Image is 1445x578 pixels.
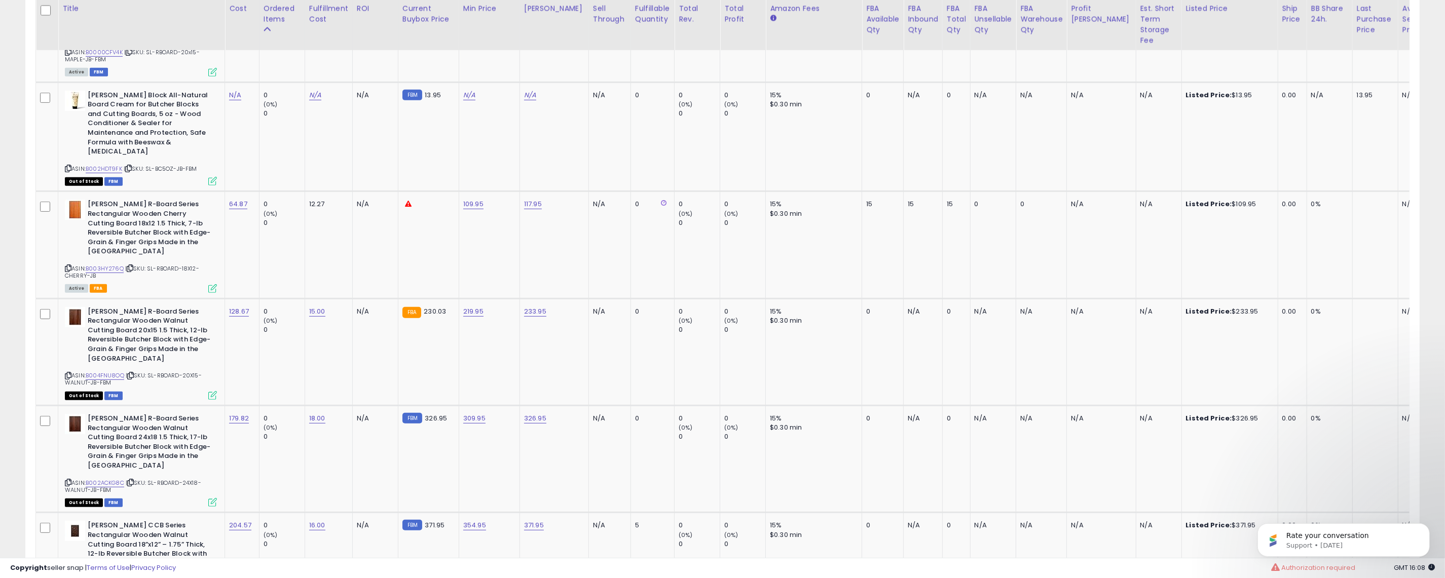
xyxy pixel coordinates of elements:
[463,520,486,530] a: 354.95
[1140,521,1174,530] div: N/A
[1282,91,1299,100] div: 0.00
[1311,91,1345,100] div: N/A
[1071,200,1128,209] div: N/A
[463,199,484,209] a: 109.95
[65,307,85,327] img: 41TuTY+zIvL._SL40_.jpg
[65,479,201,494] span: | SKU: SL-RBOARD-24X18-WALNUT-JB-FBM
[1311,200,1345,209] div: 0%
[425,413,447,423] span: 326.95
[1140,3,1177,46] div: Est. Short Term Storage Fee
[724,307,765,316] div: 0
[524,199,542,209] a: 117.95
[264,307,305,316] div: 0
[463,90,475,100] a: N/A
[1186,90,1232,100] b: Listed Price:
[10,563,176,573] div: seller snap | |
[947,91,962,100] div: 0
[90,284,107,293] span: FBA
[635,521,666,530] div: 5
[724,100,738,108] small: (0%)
[264,100,278,108] small: (0%)
[309,520,325,530] a: 16.00
[1186,200,1270,209] div: $109.95
[309,200,345,209] div: 12.27
[402,520,422,530] small: FBM
[104,392,123,400] span: FBM
[975,91,1009,100] div: N/A
[1071,414,1128,423] div: N/A
[679,317,693,325] small: (0%)
[1140,200,1174,209] div: N/A
[635,414,666,423] div: 0
[264,423,278,432] small: (0%)
[1186,521,1270,530] div: $371.95
[908,3,938,35] div: FBA inbound Qty
[65,48,200,63] span: | SKU: SL-RBOARD-20x15-MAPLE-JB-FBM
[1071,91,1128,100] div: N/A
[908,200,935,209] div: 15
[724,210,738,218] small: (0%)
[866,414,896,423] div: 0
[1020,91,1059,100] div: N/A
[679,3,716,24] div: Total Rev.
[679,540,720,549] div: 0
[229,306,249,317] a: 128.67
[635,91,666,100] div: 0
[635,307,666,316] div: 0
[866,307,896,316] div: 0
[724,91,765,100] div: 0
[357,414,390,423] div: N/A
[975,200,1009,209] div: 0
[229,90,241,100] a: N/A
[635,200,666,209] div: 0
[724,521,765,530] div: 0
[1071,3,1131,24] div: Profit [PERSON_NAME]
[264,3,301,24] div: Ordered Items
[593,200,623,209] div: N/A
[65,307,217,399] div: ASIN:
[229,199,247,209] a: 64.87
[908,91,935,100] div: N/A
[86,371,124,380] a: B004FNU8OQ
[1402,3,1439,35] div: Avg Selling Price
[866,521,896,530] div: 0
[770,3,858,14] div: Amazon Fees
[65,414,85,434] img: 41rRt1suQ4L._SL40_.jpg
[264,432,305,441] div: 0
[65,521,85,541] img: 31NDV9QNzlL._SL40_.jpg
[425,520,444,530] span: 371.95
[1357,91,1390,100] div: 13.95
[88,91,211,159] b: [PERSON_NAME] Block All-Natural Board Cream for Butcher Blocks and Cutting Boards, 5 oz - Wood Co...
[524,306,546,317] a: 233.95
[402,307,421,318] small: FBA
[679,91,720,100] div: 0
[524,3,584,14] div: [PERSON_NAME]
[1186,414,1270,423] div: $326.95
[724,325,765,334] div: 0
[264,531,278,539] small: (0%)
[635,3,670,24] div: Fulfillable Quantity
[1020,521,1059,530] div: N/A
[975,307,1009,316] div: N/A
[1071,521,1128,530] div: N/A
[65,392,103,400] span: All listings that are currently out of stock and unavailable for purchase on Amazon
[770,521,854,530] div: 15%
[679,531,693,539] small: (0%)
[724,531,738,539] small: (0%)
[866,91,896,100] div: 0
[357,200,390,209] div: N/A
[264,200,305,209] div: 0
[1140,414,1174,423] div: N/A
[87,563,130,572] a: Terms of Use
[1140,91,1174,100] div: N/A
[88,200,211,258] b: [PERSON_NAME] R-Board Series Rectangular Wooden Cherry Cutting Board 18x12 1.5 Thick, 7-lb Revers...
[1282,414,1299,423] div: 0.00
[908,414,935,423] div: N/A
[866,3,899,35] div: FBA Available Qty
[770,316,854,325] div: $0.30 min
[1186,520,1232,530] b: Listed Price:
[463,3,515,14] div: Min Price
[86,48,123,57] a: B0000CFV4K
